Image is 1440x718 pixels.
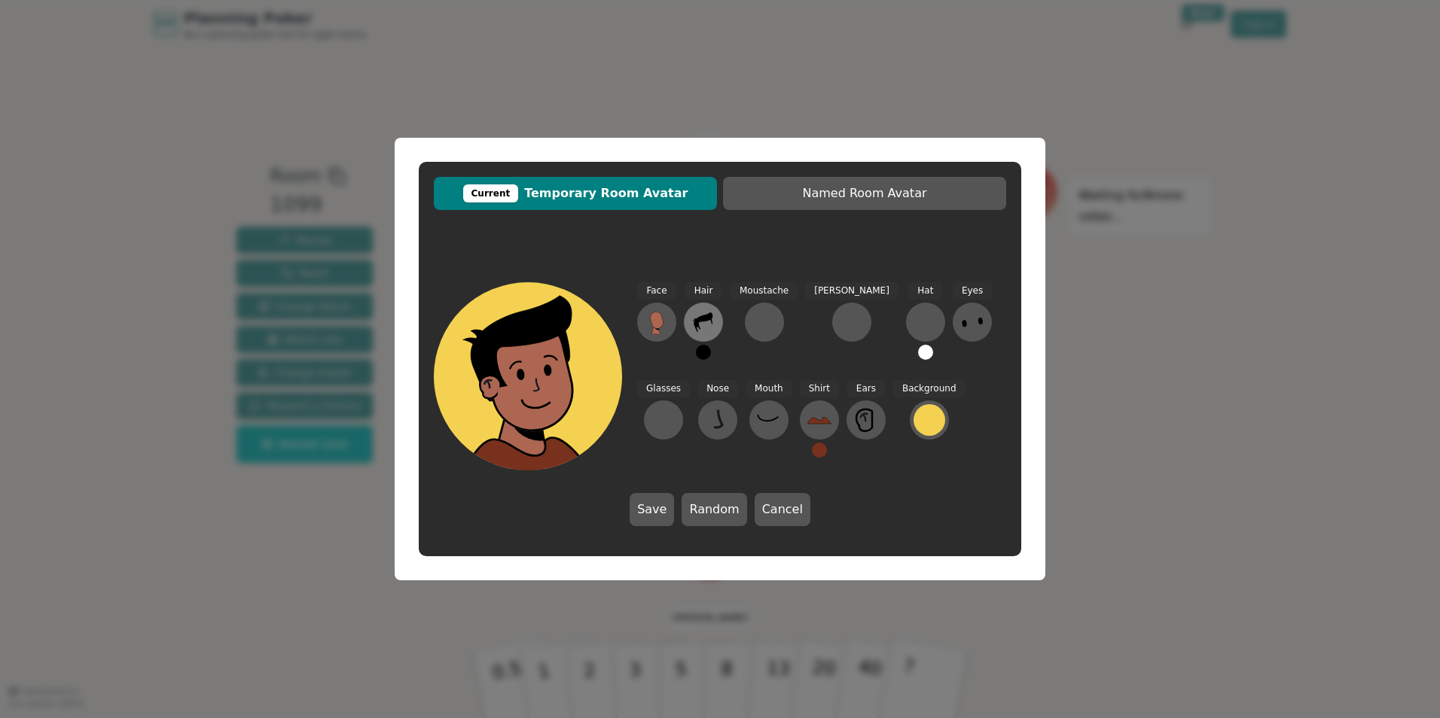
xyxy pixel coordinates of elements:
button: Random [682,493,746,526]
span: Face [637,282,676,300]
button: Named Room Avatar [723,177,1006,210]
span: Nose [697,380,738,397]
span: Ears [847,380,885,397]
button: CurrentTemporary Room Avatar [434,177,717,210]
button: Cancel [755,493,810,526]
div: Current [463,184,519,202]
span: Glasses [637,380,690,397]
span: Mouth [746,380,792,397]
span: Shirt [800,380,839,397]
span: Hair [685,282,722,300]
button: Save [630,493,674,526]
span: Background [893,380,966,397]
span: Temporary Room Avatar [441,184,709,202]
span: Moustache [731,282,798,300]
span: Named Room Avatar [731,184,999,202]
span: [PERSON_NAME] [805,282,898,300]
span: Hat [908,282,942,300]
span: Eyes [953,282,992,300]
